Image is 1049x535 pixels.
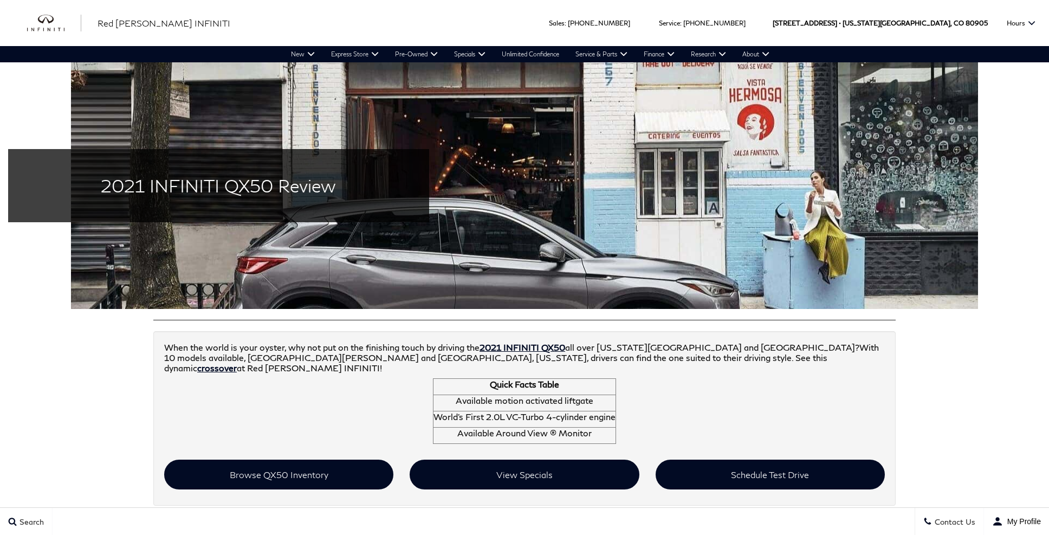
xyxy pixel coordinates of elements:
span: Contact Us [932,517,975,526]
span: Search [17,517,44,526]
a: Finance [636,46,683,62]
a: New [283,46,323,62]
p: World’s First 2.0L VC-Turbo 4-cylinder engine [433,411,616,422]
span: Service [659,19,680,27]
span: Red [PERSON_NAME] INFINITI [98,18,230,28]
span: : [565,19,566,27]
a: [PHONE_NUMBER] [683,19,746,27]
a: View Specials [410,460,639,489]
a: Browse QX50 Inventory [164,460,393,489]
span: : [680,19,682,27]
a: Specials [446,46,494,62]
a: Schedule Test Drive [656,460,885,489]
p: When the world is your oyster, why not put on the finishing touch by driving the all over [US_STA... [164,342,885,373]
a: [PHONE_NUMBER] [568,19,630,27]
a: Pre-Owned [387,46,446,62]
a: 2021 INFINITI QX50 [480,342,565,352]
a: Red [PERSON_NAME] INFINITI [98,17,230,30]
a: Express Store [323,46,387,62]
span: Sales [549,19,565,27]
span: My Profile [1003,517,1041,526]
a: Unlimited Confidence [494,46,567,62]
a: Service & Parts [567,46,636,62]
h2: 2021 INFINITI QX50 Review [24,176,413,195]
a: infiniti [27,15,81,32]
strong: Quick Facts Table [490,379,559,389]
a: crossover [197,363,237,373]
button: user-profile-menu [984,508,1049,535]
p: Available motion activated liftgate [433,395,616,405]
a: [STREET_ADDRESS] • [US_STATE][GEOGRAPHIC_DATA], CO 80905 [773,19,988,27]
a: Research [683,46,734,62]
a: About [734,46,778,62]
p: Available Around View ® Monitor [433,428,616,438]
img: INFINITI [27,15,81,32]
nav: Main Navigation [283,46,778,62]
